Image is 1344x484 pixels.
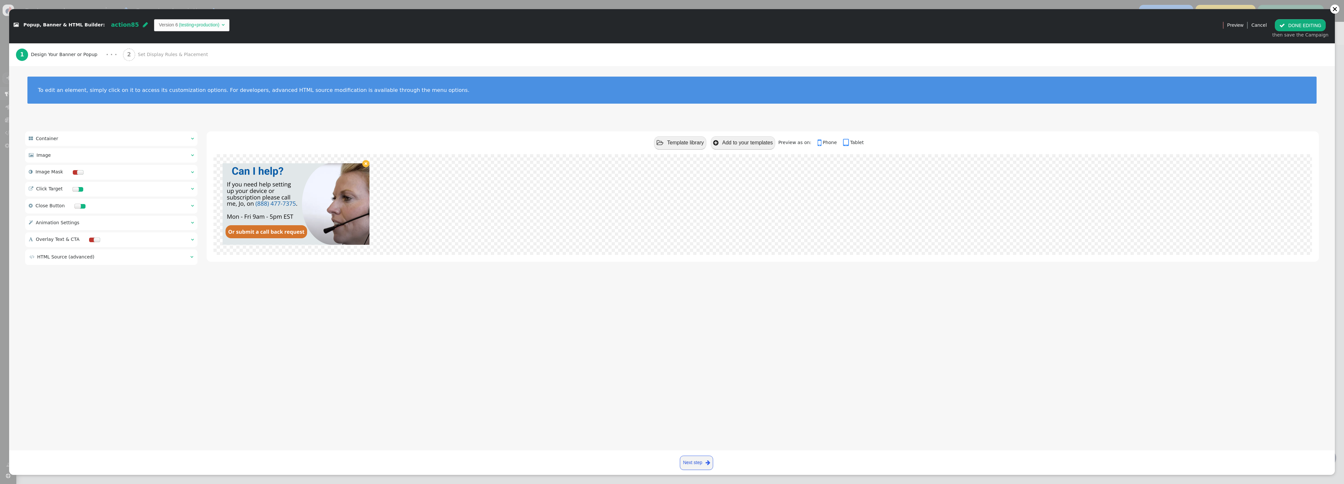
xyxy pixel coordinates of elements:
span:  [29,153,34,157]
span:  [222,22,225,27]
span: Container [36,136,58,141]
a: 1 Design Your Banner or Popup · · · [16,43,123,66]
span:  [29,169,33,174]
span:  [190,255,193,259]
b: 1 [20,51,24,58]
button: DONE EDITING [1275,19,1326,31]
span:  [63,153,67,157]
span:  [818,138,823,147]
span:  [191,220,194,225]
span: Design Your Banner or Popup [31,51,100,58]
span:  [713,140,718,146]
span:  [70,136,74,141]
span:  [706,459,710,467]
td: Version 6 [159,22,178,28]
span: Preview as on: [778,140,816,145]
span:  [29,136,33,141]
span:  [29,220,33,225]
a: Cancel [1251,22,1267,28]
span:  [191,203,194,208]
a: Next step [680,456,713,470]
span:  [14,23,19,27]
span:  [191,170,194,174]
span:  [657,140,664,146]
span:  [93,169,97,174]
span:  [191,153,194,157]
a: Tablet [843,140,864,145]
span: Click Target [36,186,63,191]
span:  [29,237,33,242]
span: Image [37,153,51,158]
span:  [843,138,850,147]
span: Close Button [36,203,65,208]
span:  [93,186,97,191]
span:  [95,203,99,208]
span: action85 [111,22,139,28]
button: Template library [654,136,706,150]
a: Phone [818,140,842,145]
a: 2 Set Display Rules & Placement [123,43,223,66]
span:  [143,22,148,28]
span: Set Display Rules & Placement [138,51,211,58]
button: Add to your templates [711,136,775,150]
span: Popup, Banner & HTML Builder: [23,22,105,28]
span:  [29,203,33,208]
div: To edit an element, simply click on it to access its customization options. For developers, advan... [38,87,1306,93]
span:  [29,186,33,191]
td: (testing+production) [178,22,220,28]
span: HTML Source (advanced) [37,254,94,259]
b: 2 [127,51,131,58]
span:  [1279,23,1285,28]
span:  [191,237,194,242]
span:  [110,237,114,242]
a: Preview [1227,19,1243,31]
span:  [91,220,95,225]
span: Overlay Text & CTA [36,237,80,242]
span:  [191,186,194,191]
span:  [29,255,34,259]
div: then save the Campaign [1272,32,1328,38]
span: Image Mask [36,169,63,174]
span: Animation Settings [36,220,79,225]
span: Preview [1227,22,1243,29]
div: · · · [106,50,117,59]
span:  [191,136,194,141]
